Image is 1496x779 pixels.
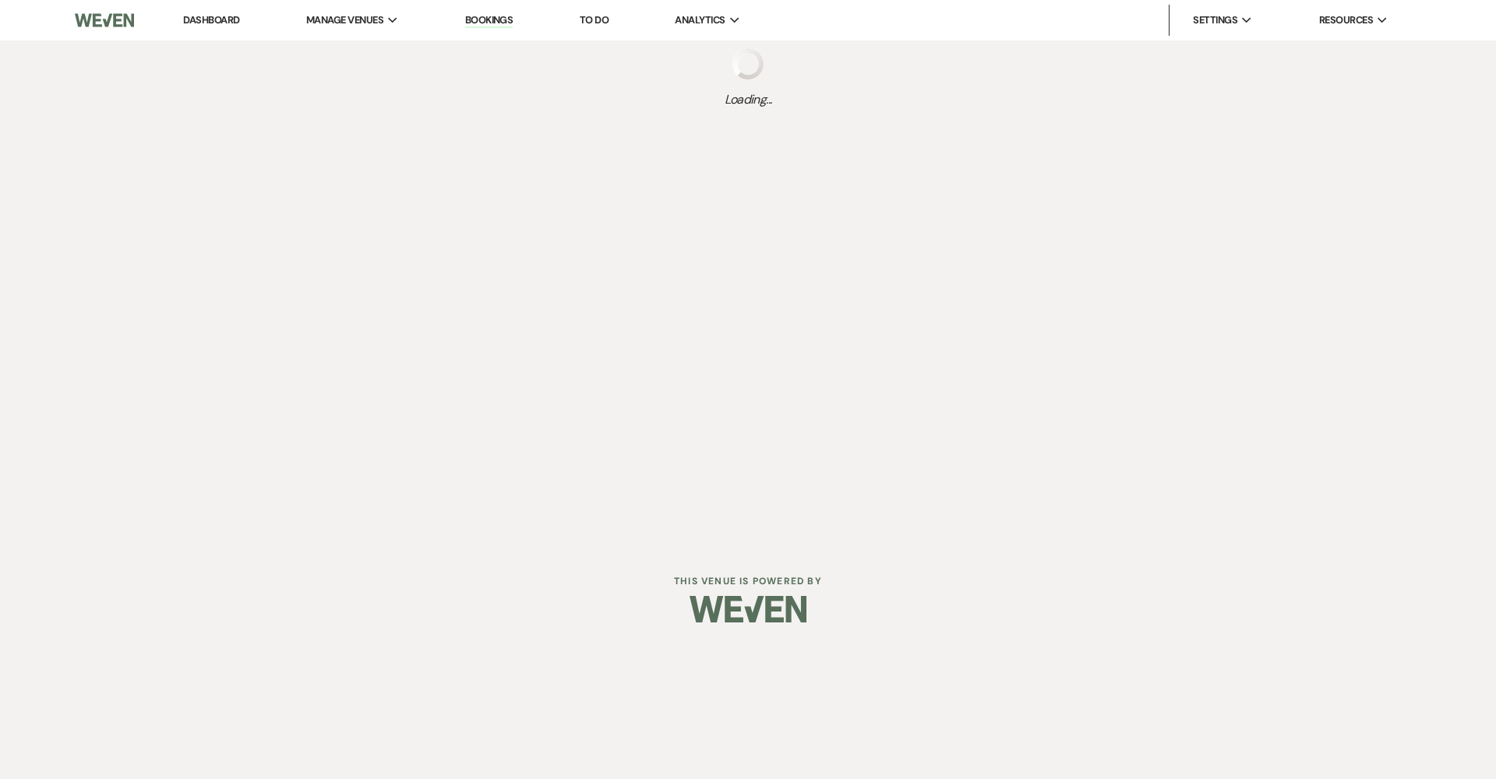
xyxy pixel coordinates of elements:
span: Analytics [675,12,725,28]
span: Resources [1319,12,1373,28]
a: Bookings [465,13,513,28]
a: Dashboard [183,13,239,26]
img: Weven Logo [75,4,134,37]
span: Manage Venues [306,12,383,28]
img: Weven Logo [690,582,806,636]
a: To Do [580,13,609,26]
img: loading spinner [732,48,764,79]
span: Loading... [725,90,772,109]
span: Settings [1193,12,1237,28]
